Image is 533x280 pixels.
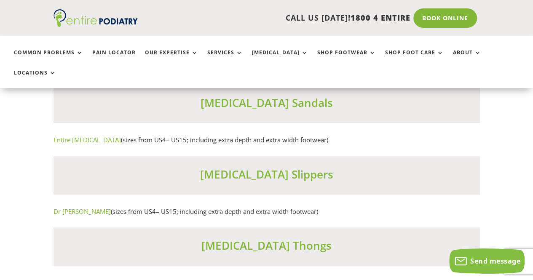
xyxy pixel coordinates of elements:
a: Entire [MEDICAL_DATA] [54,136,121,144]
a: About [453,50,481,68]
a: Our Expertise [145,50,198,68]
a: Pain Locator [92,50,136,68]
a: Locations [14,70,56,88]
button: Send message [449,248,525,274]
a: Shop Foot Care [385,50,444,68]
p: CALL US [DATE]! [149,13,410,24]
a: Book Online [413,8,477,28]
a: Common Problems [14,50,83,68]
p: (sizes from US4– US15; including extra depth and extra width footwear) [54,206,480,217]
span: Send message [470,256,520,266]
a: [MEDICAL_DATA] [252,50,308,68]
a: Entire Podiatry [54,20,138,29]
img: logo (1) [54,9,138,27]
span: 1800 4 ENTIRE [351,13,410,23]
a: Shop Footwear [317,50,376,68]
h3: [MEDICAL_DATA] Sandals [54,95,480,115]
a: Dr [PERSON_NAME] [54,207,111,216]
h3: [MEDICAL_DATA] Slippers [54,167,480,186]
h3: [MEDICAL_DATA] Thongs [54,238,480,257]
a: Services [207,50,243,68]
p: (sizes from US4– US15; including extra depth and extra width footwear) [54,135,480,146]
